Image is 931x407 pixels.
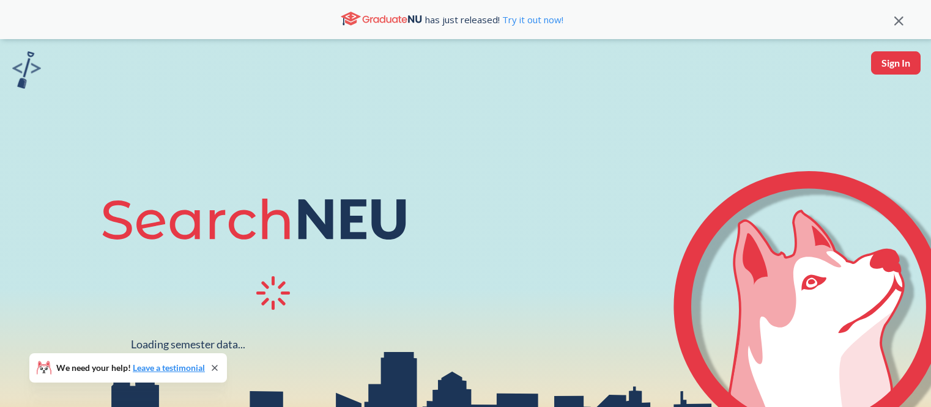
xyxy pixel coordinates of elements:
img: sandbox logo [12,51,41,89]
a: sandbox logo [12,51,41,92]
a: Leave a testimonial [133,362,205,373]
span: has just released! [425,13,563,26]
button: Sign In [871,51,921,75]
div: Loading semester data... [131,337,245,351]
span: We need your help! [56,364,205,372]
a: Try it out now! [500,13,563,26]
